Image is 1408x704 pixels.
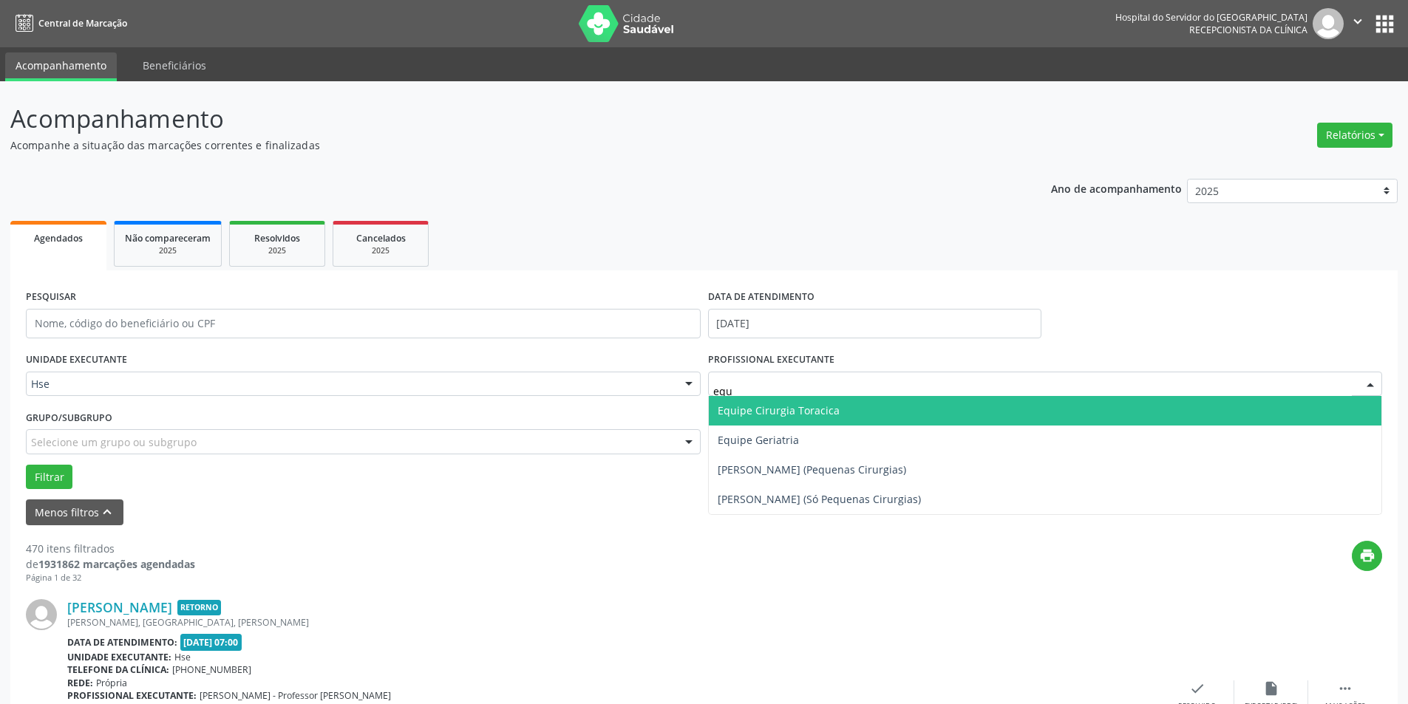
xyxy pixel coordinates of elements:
i:  [1350,13,1366,30]
i: insert_drive_file [1263,680,1279,697]
label: PESQUISAR [26,286,76,309]
div: Página 1 de 32 [26,572,195,584]
input: Selecione um profissional [713,377,1353,406]
a: [PERSON_NAME] [67,599,172,615]
span: Cancelados [356,232,406,245]
span: [PERSON_NAME] (Pequenas Cirurgias) [718,462,906,476]
button: print [1352,541,1382,571]
strong: 1931862 marcações agendadas [38,557,195,571]
span: [DATE] 07:00 [180,634,242,651]
span: Resolvidos [254,232,300,245]
span: Equipe Cirurgia Toracica [718,403,840,417]
i:  [1337,680,1353,697]
span: Selecione um grupo ou subgrupo [31,434,197,450]
button: Menos filtroskeyboard_arrow_up [26,499,123,525]
b: Rede: [67,677,93,689]
div: 470 itens filtrados [26,541,195,556]
span: Equipe Geriatria [718,433,799,447]
span: Hse [174,651,191,663]
label: Grupo/Subgrupo [26,406,112,429]
b: Telefone da clínica: [67,663,169,676]
span: [PERSON_NAME] - Professor [PERSON_NAME] [200,689,391,702]
div: [PERSON_NAME], [GEOGRAPHIC_DATA], [PERSON_NAME] [67,616,1160,629]
label: DATA DE ATENDIMENTO [708,286,814,309]
span: Agendados [34,232,83,245]
span: Recepcionista da clínica [1189,24,1307,36]
i: keyboard_arrow_up [99,504,115,520]
a: Central de Marcação [10,11,127,35]
a: Beneficiários [132,52,217,78]
label: UNIDADE EXECUTANTE [26,349,127,372]
b: Profissional executante: [67,689,197,702]
span: Hse [31,377,670,392]
p: Acompanhamento [10,100,982,137]
div: 2025 [240,245,314,256]
a: Acompanhamento [5,52,117,81]
span: Central de Marcação [38,17,127,30]
p: Acompanhe a situação das marcações correntes e finalizadas [10,137,982,153]
p: Ano de acompanhamento [1051,179,1182,197]
span: [PHONE_NUMBER] [172,663,251,676]
div: 2025 [344,245,418,256]
span: [PERSON_NAME] (Só Pequenas Cirurgias) [718,492,921,506]
button: apps [1372,11,1398,37]
span: Própria [96,677,127,689]
b: Data de atendimento: [67,636,177,649]
button: Relatórios [1317,123,1392,148]
img: img [26,599,57,630]
span: Não compareceram [125,232,211,245]
button:  [1344,8,1372,39]
button: Filtrar [26,465,72,490]
b: Unidade executante: [67,651,171,663]
input: Selecione um intervalo [708,309,1041,338]
div: 2025 [125,245,211,256]
div: Hospital do Servidor do [GEOGRAPHIC_DATA] [1115,11,1307,24]
i: check [1189,680,1205,697]
img: img [1313,8,1344,39]
i: print [1359,547,1375,564]
span: Retorno [177,600,221,615]
label: PROFISSIONAL EXECUTANTE [708,349,834,372]
input: Nome, código do beneficiário ou CPF [26,309,701,338]
div: de [26,556,195,572]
